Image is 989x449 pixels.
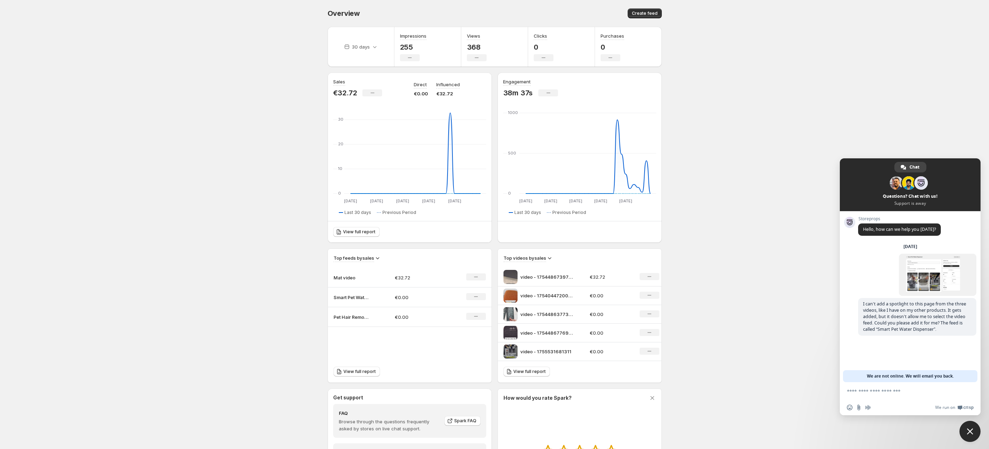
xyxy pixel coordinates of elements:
[909,162,919,172] span: Chat
[904,245,917,249] div: [DATE]
[619,198,632,203] text: [DATE]
[503,394,572,401] h3: How would you rate Spark?
[519,198,532,203] text: [DATE]
[520,348,573,355] p: video - 1755531681311
[414,90,428,97] p: €0.00
[328,9,360,18] span: Overview
[520,329,573,336] p: video - 1754486776973
[503,270,518,284] img: video - 1754486739714
[414,81,427,88] p: Direct
[569,198,582,203] text: [DATE]
[370,198,383,203] text: [DATE]
[436,81,460,88] p: Influenced
[894,162,926,172] a: Chat
[395,274,445,281] p: €32.72
[520,292,573,299] p: video - 1754044720000
[856,405,862,410] span: Send a file
[444,416,481,426] a: Spark FAQ
[863,301,966,332] span: I can’t add a spotlight to this page from the three videos, like I have on my other products. It ...
[454,418,476,424] span: Spark FAQ
[590,329,631,336] p: €0.00
[847,405,852,410] span: Insert an emoji
[590,273,631,280] p: €32.72
[963,405,974,410] span: Crisp
[544,198,557,203] text: [DATE]
[334,367,380,377] a: View full report
[534,43,553,51] p: 0
[338,166,342,171] text: 10
[467,43,487,51] p: 368
[400,43,426,51] p: 255
[333,78,345,85] h3: Sales
[339,410,439,417] h4: FAQ
[467,32,480,39] h3: Views
[436,90,460,97] p: €32.72
[847,382,959,400] textarea: Compose your message...
[594,198,607,203] text: [DATE]
[513,369,546,374] span: View full report
[520,273,573,280] p: video - 1754486739714
[352,43,370,50] p: 30 days
[590,348,631,355] p: €0.00
[334,294,369,301] p: Smart Pet Water Dispenser
[343,369,376,374] span: View full report
[590,292,631,299] p: €0.00
[935,405,974,410] a: We run onCrisp
[334,254,374,261] h3: Top feeds by sales
[858,216,941,221] span: Storeprops
[534,32,547,39] h3: Clicks
[503,367,550,377] a: View full report
[552,210,586,215] span: Previous Period
[344,210,371,215] span: Last 30 days
[508,151,516,156] text: 500
[590,311,631,318] p: €0.00
[514,210,541,215] span: Last 30 days
[338,191,341,196] text: 0
[396,198,409,203] text: [DATE]
[520,311,573,318] p: video - 1754486377348
[632,11,658,16] span: Create feed
[601,32,624,39] h3: Purchases
[338,141,343,146] text: 20
[503,89,533,97] p: 38m 37s
[508,110,518,115] text: 1000
[867,370,954,382] span: We are not online. We will email you back.
[333,394,363,401] h3: Get support
[959,421,981,442] a: Close chat
[448,198,461,203] text: [DATE]
[395,294,445,301] p: €0.00
[503,326,518,340] img: video - 1754486776973
[503,344,518,359] img: video - 1755531681311
[338,117,343,122] text: 30
[395,314,445,321] p: €0.00
[503,254,546,261] h3: Top videos by sales
[935,405,955,410] span: We run on
[503,78,531,85] h3: Engagement
[508,191,511,196] text: 0
[333,227,380,237] a: View full report
[334,274,369,281] p: Mat video
[503,307,518,321] img: video - 1754486377348
[863,226,936,232] span: Hello, how can we help you [DATE]?
[334,314,369,321] p: Pet Hair Remover Videos
[343,229,375,235] span: View full report
[503,289,518,303] img: video - 1754044720000
[865,405,871,410] span: Audio message
[400,32,426,39] h3: Impressions
[601,43,624,51] p: 0
[382,210,416,215] span: Previous Period
[422,198,435,203] text: [DATE]
[628,8,662,18] button: Create feed
[333,89,357,97] p: €32.72
[339,418,439,432] p: Browse through the questions frequently asked by stores on live chat support.
[344,198,357,203] text: [DATE]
